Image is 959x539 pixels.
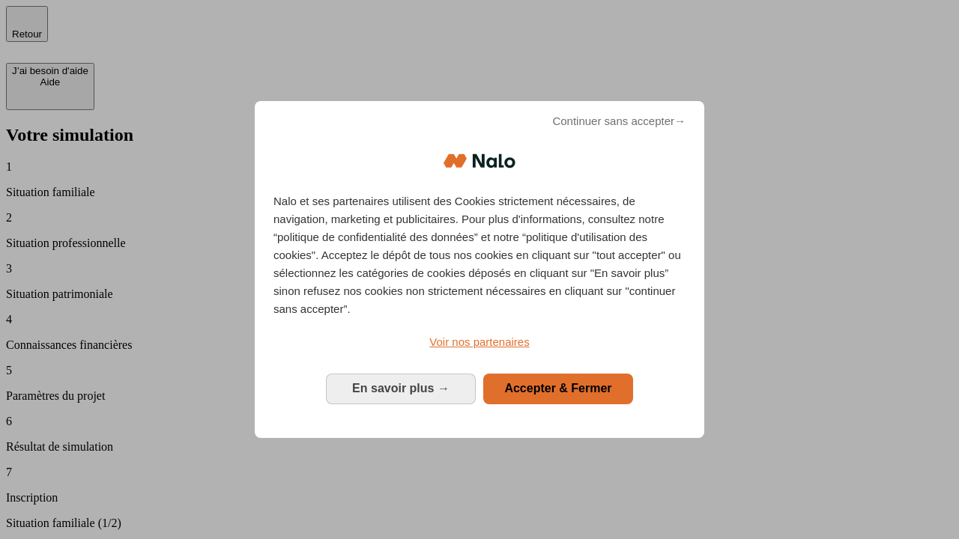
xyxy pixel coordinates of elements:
[429,335,529,348] span: Voir nos partenaires
[273,333,686,351] a: Voir nos partenaires
[444,138,515,183] img: Logo
[352,382,450,395] span: En savoir plus →
[504,382,611,395] span: Accepter & Fermer
[552,112,686,130] span: Continuer sans accepter→
[326,374,476,404] button: En savoir plus: Configurer vos consentements
[255,101,704,437] div: Bienvenue chez Nalo Gestion du consentement
[483,374,633,404] button: Accepter & Fermer: Accepter notre traitement des données et fermer
[273,192,686,318] p: Nalo et ses partenaires utilisent des Cookies strictement nécessaires, de navigation, marketing e...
